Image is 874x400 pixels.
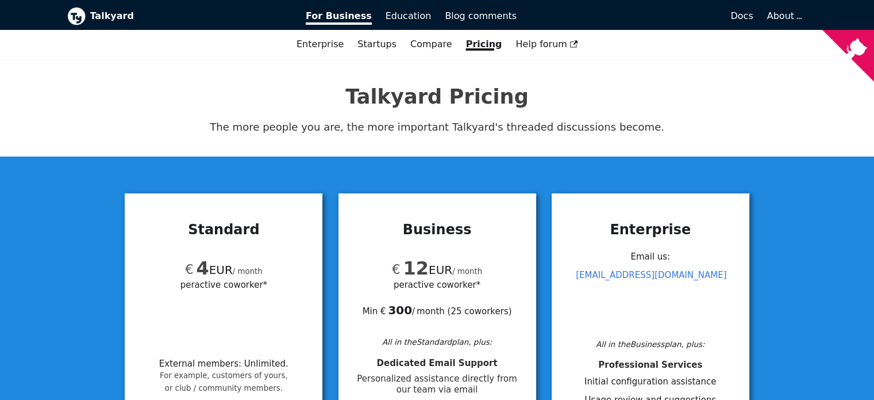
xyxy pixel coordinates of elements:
[452,267,482,276] small: / month
[394,278,480,291] span: per active coworker*
[160,371,288,393] small: For example, customers of yours, or club / community members.
[352,336,522,348] div: All in the Standard plan, plus:
[290,35,351,54] a: Enterprise
[233,267,263,276] small: / month
[159,359,288,393] li: External members : Unlimited .
[509,35,584,54] a: Help forum
[90,9,290,24] b: Talkyard
[565,247,736,335] div: Email us:
[138,221,309,238] h3: Standard
[576,270,726,280] a: [EMAIL_ADDRESS][DOMAIN_NAME]
[565,221,736,238] h3: Enterprise
[459,35,509,54] a: Pricing
[352,291,522,318] div: Min € / month ( 25 coworkers )
[767,10,800,21] a: About
[438,6,523,26] a: Blog comments
[306,10,372,25] span: For Business
[515,39,577,49] span: Help forum
[392,263,452,277] span: EUR
[196,257,209,279] span: 4
[410,39,452,49] a: Compare
[565,360,736,371] h4: Professional Services
[185,262,194,277] span: €
[180,278,267,291] span: per active coworker*
[351,35,403,54] a: Startups
[67,84,807,109] h1: Talkyard Pricing
[299,6,379,26] a: For Business
[565,338,736,351] div: All in the Business plan, plus:
[185,263,233,277] span: EUR
[376,358,497,368] span: Dedicated Email Support
[386,10,432,21] span: Education
[523,6,760,26] a: Docs
[565,376,736,388] li: Initial configuration assistance
[67,7,86,25] img: Talkyard logo
[388,303,412,317] b: 300
[403,257,429,279] span: 12
[392,262,401,277] span: €
[379,6,438,26] a: Education
[67,7,290,25] a: Talkyard logoTalkyard
[730,10,753,21] span: Docs
[352,374,522,395] span: Personalized assistance directly from our team via email
[352,221,522,238] h3: Business
[445,10,517,21] span: Blog comments
[67,119,807,136] p: The more people you are, the more important Talkyard's threaded discussions become.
